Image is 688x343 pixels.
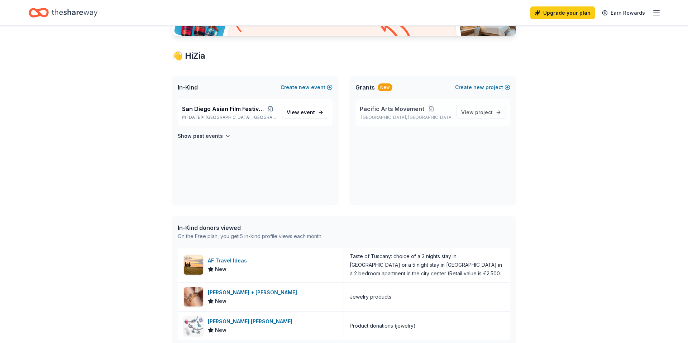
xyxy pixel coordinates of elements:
div: AF Travel Ideas [208,256,250,265]
span: event [301,109,315,115]
span: Pacific Arts Movement [360,105,424,113]
img: Image for Elisa Ilana [184,316,203,335]
div: Jewelry products [350,293,391,301]
a: View event [282,106,328,119]
a: Upgrade your plan [530,6,595,19]
span: New [215,326,226,334]
span: New [215,265,226,274]
a: Earn Rewards [598,6,649,19]
a: View project [457,106,506,119]
p: [DATE] • [182,115,276,120]
img: Image for AF Travel Ideas [184,255,203,275]
span: new [473,83,484,92]
span: In-Kind [178,83,198,92]
span: project [475,109,493,115]
span: San Diego Asian Film Festival (SDAFF) [182,105,265,113]
div: Taste of Tuscany: choice of a 3 nights stay in [GEOGRAPHIC_DATA] or a 5 night stay in [GEOGRAPHIC... [350,252,505,278]
div: Product donations (jewelry) [350,322,416,330]
button: Show past events [178,132,231,140]
div: In-Kind donors viewed [178,223,322,232]
div: [PERSON_NAME] + [PERSON_NAME] [208,288,300,297]
span: new [299,83,310,92]
button: Createnewevent [281,83,333,92]
img: Curvy arrow [376,14,412,41]
div: New [378,83,392,91]
img: Image for Luca + Danni [184,287,203,306]
div: [PERSON_NAME] [PERSON_NAME] [208,317,295,326]
span: New [215,297,226,305]
span: Grants [355,83,375,92]
span: View [287,108,315,117]
div: On the Free plan, you get 5 in-kind profile views each month. [178,232,322,241]
div: 👋 Hi Zia [172,50,516,62]
p: [GEOGRAPHIC_DATA], [GEOGRAPHIC_DATA] [360,115,451,120]
span: [GEOGRAPHIC_DATA], [GEOGRAPHIC_DATA] [206,115,276,120]
a: Home [29,4,97,21]
button: Createnewproject [455,83,510,92]
span: View [461,108,493,117]
h4: Show past events [178,132,223,140]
